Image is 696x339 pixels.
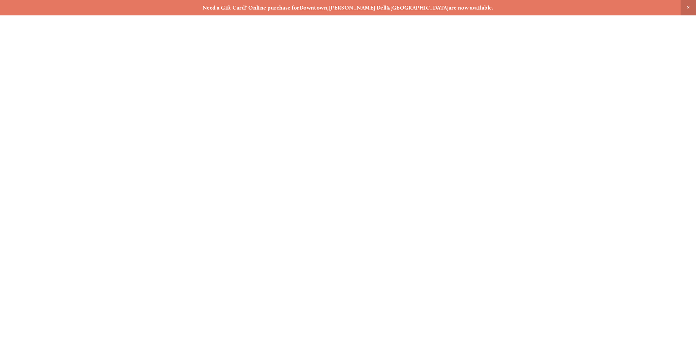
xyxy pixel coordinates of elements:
[329,4,387,11] a: [PERSON_NAME] Dell
[203,4,299,11] strong: Need a Gift Card? Online purchase for
[387,4,390,11] strong: &
[327,4,329,11] strong: ,
[390,4,449,11] a: [GEOGRAPHIC_DATA]
[449,4,493,11] strong: are now available.
[299,4,328,11] a: Downtown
